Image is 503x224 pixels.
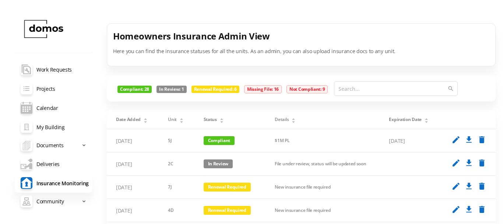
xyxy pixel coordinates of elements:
[204,116,217,123] span: Status
[219,117,224,121] div: Sort
[265,129,380,152] td: $1M PL
[380,129,440,152] td: [DATE]
[477,158,486,168] i: delete
[107,152,159,176] td: [DATE]
[15,79,92,98] a: Projects
[204,136,235,145] span: Compliant
[292,120,296,122] i: icon: caret-down
[113,47,489,55] p: Here you can find the insurance statuses for all the units. As an admin, you can also upload insu...
[179,120,183,122] i: icon: caret-down
[477,205,486,214] i: delete
[477,135,486,144] i: delete
[143,120,147,122] i: icon: caret-down
[291,117,296,121] div: Sort
[36,194,64,209] span: Community
[143,117,147,119] i: icon: caret-up
[36,138,63,153] span: Documents
[15,60,92,79] a: Work Requests
[204,183,251,192] span: Renewal Required
[179,117,184,121] div: Sort
[159,199,194,222] td: 4D
[292,117,296,119] i: icon: caret-up
[117,86,152,93] span: Compliant: 28
[424,117,428,119] i: icon: caret-up
[424,120,428,122] i: icon: caret-down
[159,129,194,152] td: 5J
[156,86,186,93] span: In Review: 1
[334,81,458,96] input: Search...
[389,116,422,123] span: Expiration Date
[244,85,282,93] span: Missing File: 16
[204,206,251,215] span: Renewal Required
[219,117,224,119] i: icon: caret-up
[286,85,328,93] span: Not Compliant: 9
[451,182,461,191] i: edit
[179,117,183,119] i: icon: caret-up
[424,117,429,121] div: Sort
[159,176,194,199] td: 7J
[451,205,461,214] i: edit
[15,154,92,173] a: Deliveries
[15,117,92,137] a: My Building
[168,116,177,123] span: Unit
[15,98,92,117] a: Calendar
[275,116,289,123] span: Details
[191,86,239,93] span: Renewal Required: 6
[159,152,194,176] td: 2C
[265,199,380,222] td: New insurance file required
[113,30,489,43] h4: Homeowners Insurance Admin View
[265,152,380,176] td: File under review, status will be updated soon
[116,116,141,123] span: Date Added
[219,120,224,122] i: icon: caret-down
[204,159,233,168] span: In Review
[143,117,148,121] div: Sort
[265,176,380,199] td: New insurance file required
[107,199,159,222] td: [DATE]
[451,135,461,144] i: edit
[107,176,159,199] td: [DATE]
[448,86,453,91] i: icon: search
[107,129,159,152] td: [DATE]
[477,182,486,191] i: delete
[15,173,92,193] a: Insurance Monitoring
[451,158,461,168] i: edit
